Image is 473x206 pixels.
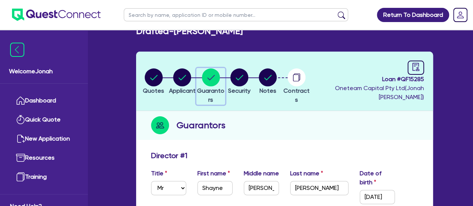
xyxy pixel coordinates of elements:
img: resources [16,153,25,162]
span: Notes [259,87,276,94]
button: Security [228,68,251,96]
span: Oneteam Capital Pty Ltd ( Jonah [PERSON_NAME] ) [335,84,424,101]
span: Welcome Jonah [9,67,79,76]
img: new-application [16,134,25,143]
input: Search by name, application ID or mobile number... [124,8,348,21]
button: Notes [258,68,277,96]
button: Applicant [169,68,196,96]
span: audit [412,63,420,71]
img: quest-connect-logo-blue [12,9,101,21]
label: Last name [290,169,323,178]
a: New Application [10,129,78,148]
button: Guarantors [196,68,225,105]
a: Dropdown toggle [451,5,470,25]
span: Applicant [169,87,196,94]
a: Resources [10,148,78,167]
a: Dashboard [10,91,78,110]
span: Quotes [143,87,164,94]
span: Guarantors [197,87,224,103]
input: DD / MM / YYYY [360,190,395,204]
button: Quotes [142,68,165,96]
span: Loan # QF15285 [313,75,424,84]
h2: Guarantors [176,119,225,132]
span: Contracts [283,87,309,103]
span: Security [228,87,251,94]
img: training [16,172,25,181]
img: icon-menu-close [10,43,24,57]
a: Training [10,167,78,187]
label: First name [197,169,230,178]
label: Date of birth [360,169,395,187]
img: step-icon [151,116,169,134]
img: quick-quote [16,115,25,124]
a: Return To Dashboard [377,8,449,22]
h3: Director # 1 [151,151,187,160]
label: Title [151,169,167,178]
label: Middle name [244,169,279,178]
a: Quick Quote [10,110,78,129]
h2: Drafted - [PERSON_NAME] [136,26,243,37]
button: Contracts [282,68,311,105]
